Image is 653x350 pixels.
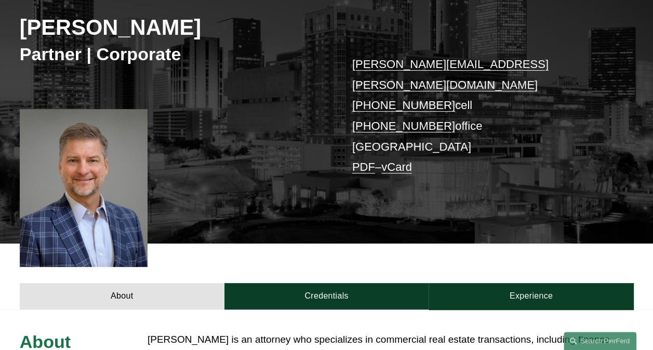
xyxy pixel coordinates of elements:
h3: Partner | Corporate [20,43,327,65]
a: [PERSON_NAME][EMAIL_ADDRESS][PERSON_NAME][DOMAIN_NAME] [352,58,549,91]
a: [PHONE_NUMBER] [352,119,455,132]
a: Search this site [564,332,636,350]
a: Experience [429,283,633,309]
h2: [PERSON_NAME] [20,15,327,41]
a: vCard [381,160,412,173]
a: [PHONE_NUMBER] [352,99,455,112]
a: Credentials [224,283,429,309]
a: About [20,283,224,309]
a: PDF [352,160,375,173]
p: cell office [GEOGRAPHIC_DATA] – [352,54,608,178]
